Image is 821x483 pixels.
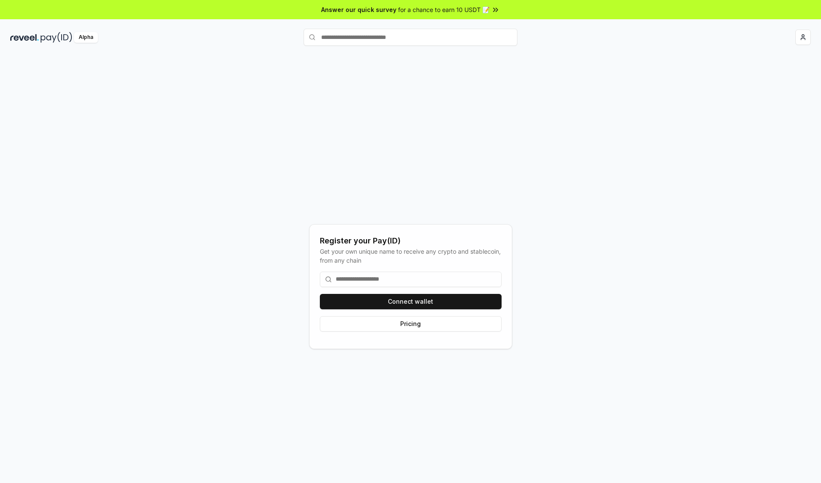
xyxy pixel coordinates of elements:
img: pay_id [41,32,72,43]
span: for a chance to earn 10 USDT 📝 [398,5,490,14]
span: Answer our quick survey [321,5,396,14]
button: Connect wallet [320,294,502,309]
div: Alpha [74,32,98,43]
button: Pricing [320,316,502,332]
img: reveel_dark [10,32,39,43]
div: Register your Pay(ID) [320,235,502,247]
div: Get your own unique name to receive any crypto and stablecoin, from any chain [320,247,502,265]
